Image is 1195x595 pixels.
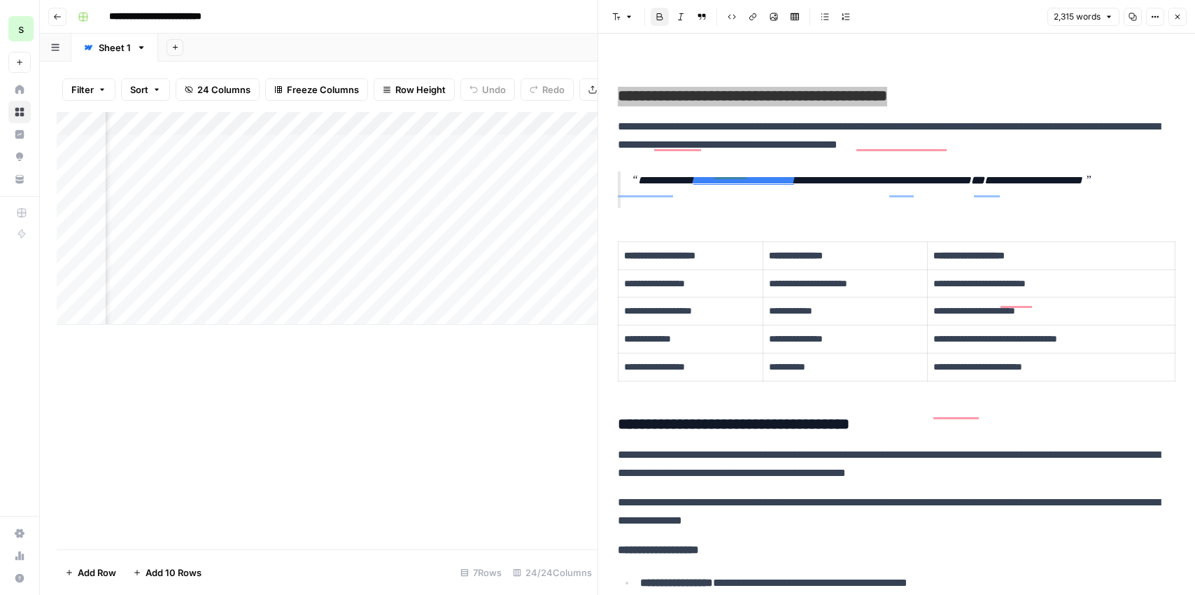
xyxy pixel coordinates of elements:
[8,522,31,545] a: Settings
[8,545,31,567] a: Usage
[78,566,116,580] span: Add Row
[8,11,31,46] button: Workspace: saasgenie
[8,168,31,190] a: Your Data
[71,83,94,97] span: Filter
[125,561,210,584] button: Add 10 Rows
[176,78,260,101] button: 24 Columns
[8,123,31,146] a: Insights
[62,78,115,101] button: Filter
[121,78,170,101] button: Sort
[130,83,148,97] span: Sort
[1047,8,1119,26] button: 2,315 words
[507,561,597,584] div: 24/24 Columns
[542,83,565,97] span: Redo
[8,101,31,123] a: Browse
[146,566,201,580] span: Add 10 Rows
[521,78,574,101] button: Redo
[8,146,31,168] a: Opportunities
[8,567,31,589] button: Help + Support
[99,41,131,55] div: Sheet 1
[197,83,250,97] span: 24 Columns
[57,561,125,584] button: Add Row
[1054,10,1101,23] span: 2,315 words
[8,78,31,101] a: Home
[482,83,506,97] span: Undo
[455,561,507,584] div: 7 Rows
[395,83,446,97] span: Row Height
[287,83,359,97] span: Freeze Columns
[18,20,24,37] span: s
[374,78,455,101] button: Row Height
[71,34,158,62] a: Sheet 1
[460,78,515,101] button: Undo
[265,78,368,101] button: Freeze Columns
